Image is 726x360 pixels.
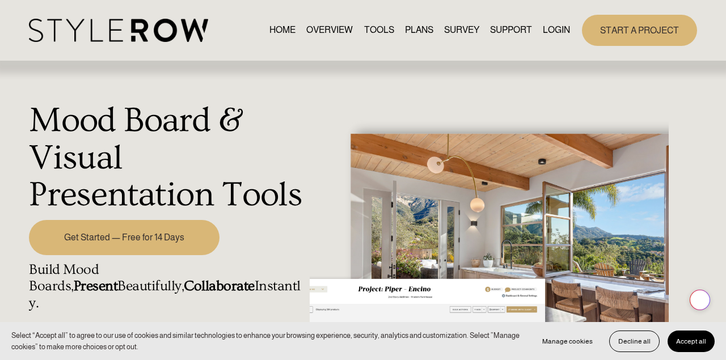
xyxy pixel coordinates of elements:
a: folder dropdown [490,23,532,38]
button: Manage cookies [534,331,601,352]
a: OVERVIEW [306,23,353,38]
p: Select “Accept all” to agree to our use of cookies and similar technologies to enhance your brows... [11,330,522,352]
span: Decline all [618,337,651,345]
span: SUPPORT [490,23,532,37]
span: Accept all [676,337,706,345]
button: Decline all [609,331,660,352]
h4: Build Mood Boards, Beautifully, Instantly. [29,261,303,312]
img: StyleRow [29,19,208,42]
strong: Present [74,278,117,294]
button: Accept all [668,331,715,352]
strong: Collaborate [184,278,254,294]
a: START A PROJECT [582,15,697,46]
a: SURVEY [444,23,479,38]
a: TOOLS [364,23,394,38]
h1: Mood Board & Visual Presentation Tools [29,102,303,214]
a: PLANS [405,23,433,38]
a: Get Started — Free for 14 Days [29,220,220,255]
span: Manage cookies [542,337,593,345]
a: HOME [269,23,296,38]
a: LOGIN [543,23,570,38]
